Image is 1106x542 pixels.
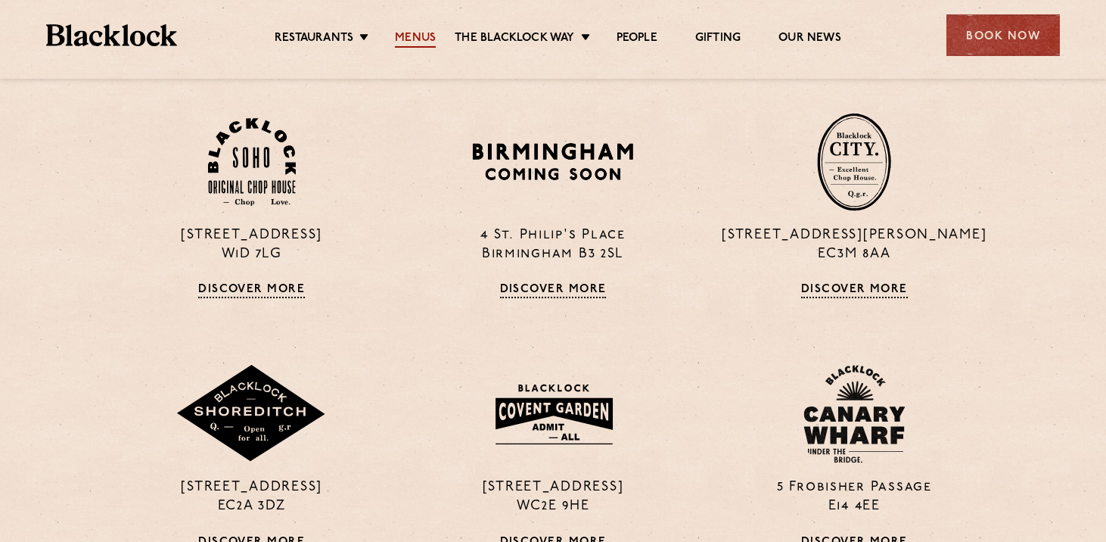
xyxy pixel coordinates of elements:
a: Gifting [695,31,741,48]
div: Book Now [946,14,1060,56]
a: Menus [395,31,436,48]
img: Soho-stamp-default.svg [208,118,296,207]
a: The Blacklock Way [455,31,574,48]
img: BL_CW_Logo_Website.svg [803,365,905,463]
p: [STREET_ADDRESS] WC2E 9HE [414,478,692,516]
p: 5 Frobisher Passage E14 4EE [715,478,993,516]
p: [STREET_ADDRESS][PERSON_NAME] EC3M 8AA [715,226,993,264]
a: Our News [778,31,841,48]
p: 4 St. Philip's Place Birmingham B3 2SL [414,226,692,264]
a: People [617,31,657,48]
a: Discover More [198,283,305,298]
img: BL_Textured_Logo-footer-cropped.svg [46,24,177,46]
a: Discover More [801,283,908,298]
img: BLA_1470_CoventGarden_Website_Solid.svg [480,375,626,453]
img: BIRMINGHAM-P22_-e1747915156957.png [470,138,637,185]
img: City-stamp-default.svg [817,113,891,211]
a: Discover More [500,283,607,298]
p: [STREET_ADDRESS] W1D 7LG [113,226,391,264]
a: Restaurants [275,31,353,48]
img: Shoreditch-stamp-v2-default.svg [176,365,327,463]
p: [STREET_ADDRESS] EC2A 3DZ [113,478,391,516]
